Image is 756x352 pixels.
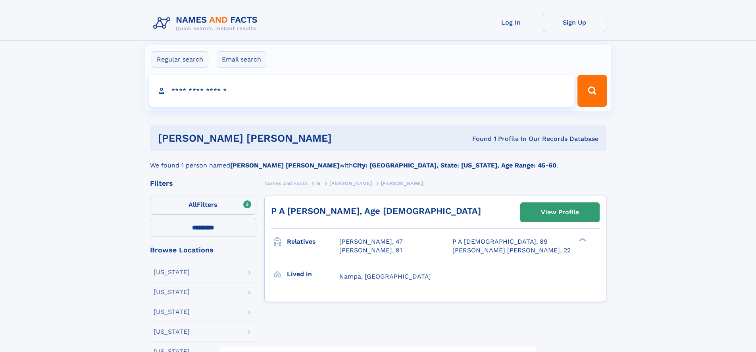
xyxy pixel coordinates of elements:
[521,203,599,222] a: View Profile
[158,133,402,143] h1: [PERSON_NAME] [PERSON_NAME]
[230,162,339,169] b: [PERSON_NAME] [PERSON_NAME]
[154,309,190,315] div: [US_STATE]
[287,267,339,281] h3: Lived in
[452,246,571,255] a: [PERSON_NAME] [PERSON_NAME], 22
[317,178,321,188] a: G
[329,181,372,186] span: [PERSON_NAME]
[150,151,606,170] div: We found 1 person named with .
[452,237,548,246] a: P A [DEMOGRAPHIC_DATA], 89
[154,289,190,295] div: [US_STATE]
[543,13,606,32] a: Sign Up
[541,203,579,221] div: View Profile
[381,181,423,186] span: [PERSON_NAME]
[154,269,190,275] div: [US_STATE]
[317,181,321,186] span: G
[577,237,587,242] div: ❯
[329,178,372,188] a: [PERSON_NAME]
[149,75,574,107] input: search input
[287,235,339,248] h3: Relatives
[479,13,543,32] a: Log In
[339,246,402,255] a: [PERSON_NAME], 91
[150,180,256,187] div: Filters
[577,75,607,107] button: Search Button
[152,51,208,68] label: Regular search
[150,246,256,254] div: Browse Locations
[271,206,481,216] a: P A [PERSON_NAME], Age [DEMOGRAPHIC_DATA]
[264,178,308,188] a: Names and Facts
[150,196,256,215] label: Filters
[189,201,197,208] span: All
[353,162,556,169] b: City: [GEOGRAPHIC_DATA], State: [US_STATE], Age Range: 45-60
[339,237,403,246] a: [PERSON_NAME], 47
[217,51,266,68] label: Email search
[154,329,190,335] div: [US_STATE]
[150,13,264,34] img: Logo Names and Facts
[402,135,598,143] div: Found 1 Profile In Our Records Database
[339,273,431,280] span: Nampa, [GEOGRAPHIC_DATA]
